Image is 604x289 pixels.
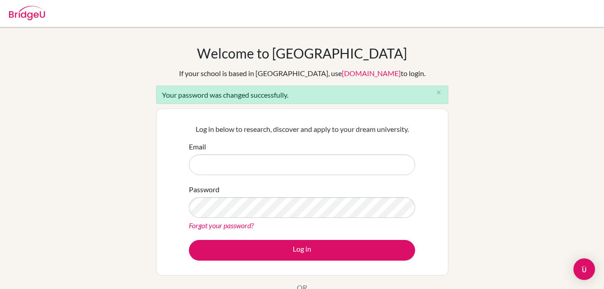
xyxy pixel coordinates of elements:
[189,240,415,261] button: Log in
[189,221,254,230] a: Forgot your password?
[573,258,595,280] div: Open Intercom Messenger
[189,184,219,195] label: Password
[342,69,401,77] a: [DOMAIN_NAME]
[189,124,415,135] p: Log in below to research, discover and apply to your dream university.
[435,89,442,96] i: close
[197,45,407,61] h1: Welcome to [GEOGRAPHIC_DATA]
[189,141,206,152] label: Email
[179,68,425,79] div: If your school is based in [GEOGRAPHIC_DATA], use to login.
[9,6,45,20] img: Bridge-U
[430,86,448,99] button: Close
[156,86,448,104] div: Your password was changed successfully.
